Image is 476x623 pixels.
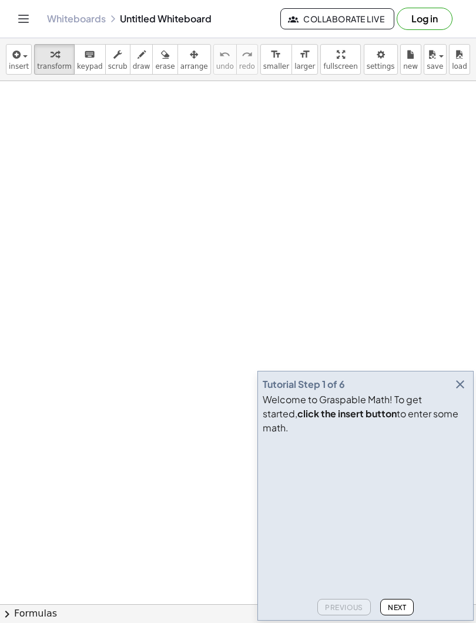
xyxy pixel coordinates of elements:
span: new [403,62,418,71]
button: Log in [397,8,452,30]
span: larger [294,62,315,71]
button: keyboardkeypad [74,44,106,75]
button: format_sizesmaller [260,44,292,75]
button: transform [34,44,75,75]
i: format_size [270,48,281,62]
i: redo [242,48,253,62]
button: undoundo [213,44,237,75]
span: keypad [77,62,103,71]
span: erase [155,62,175,71]
button: erase [152,44,177,75]
span: Next [388,603,406,612]
button: redoredo [236,44,258,75]
span: fullscreen [323,62,357,71]
button: format_sizelarger [291,44,318,75]
i: keyboard [84,48,95,62]
div: Tutorial Step 1 of 6 [263,377,345,391]
span: save [427,62,443,71]
button: arrange [177,44,211,75]
span: draw [133,62,150,71]
button: fullscreen [320,44,360,75]
span: transform [37,62,72,71]
button: settings [364,44,398,75]
span: load [452,62,467,71]
button: Toggle navigation [14,9,33,28]
span: settings [367,62,395,71]
button: scrub [105,44,130,75]
button: Collaborate Live [280,8,394,29]
button: save [424,44,447,75]
a: Whiteboards [47,13,106,25]
button: insert [6,44,32,75]
span: scrub [108,62,128,71]
b: click the insert button [297,407,397,420]
button: new [400,44,421,75]
button: draw [130,44,153,75]
span: redo [239,62,255,71]
div: Welcome to Graspable Math! To get started, to enter some math. [263,393,468,435]
span: smaller [263,62,289,71]
span: undo [216,62,234,71]
span: Collaborate Live [290,14,384,24]
button: Next [380,599,414,615]
span: insert [9,62,29,71]
span: arrange [180,62,208,71]
i: format_size [299,48,310,62]
button: load [449,44,470,75]
i: undo [219,48,230,62]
